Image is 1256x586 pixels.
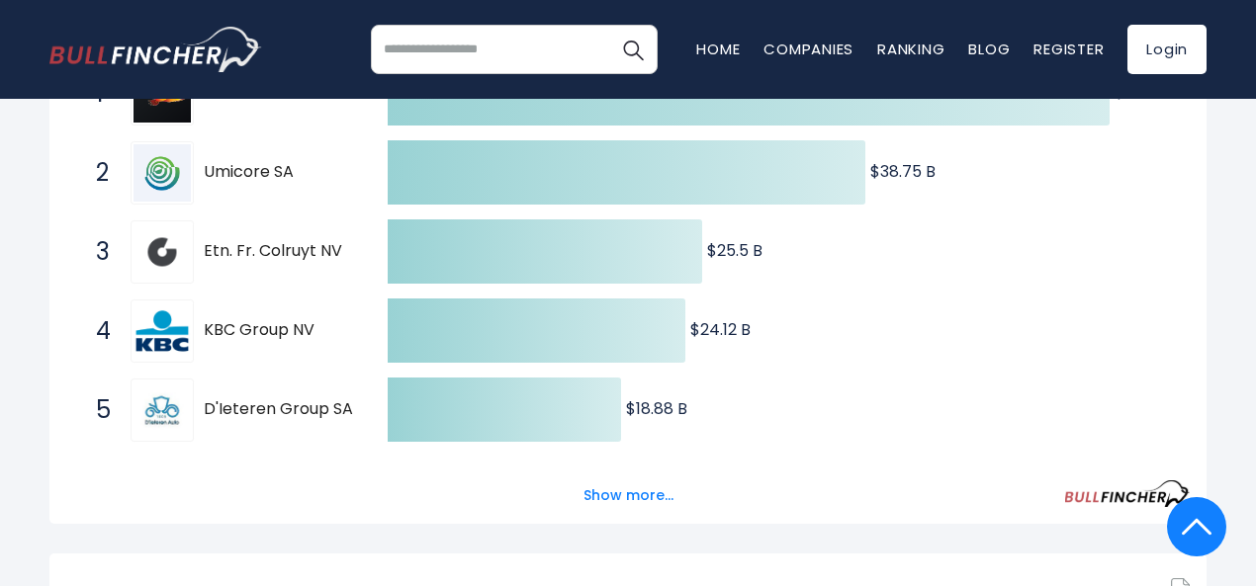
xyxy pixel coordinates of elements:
img: Etn. Fr. Colruyt NV [134,223,191,281]
a: Login [1127,25,1207,74]
img: bullfincher logo [49,27,262,72]
span: 4 [86,314,106,348]
text: $25.5 B [707,239,763,262]
span: 5 [86,393,106,427]
span: D'Ieteren Group SA [204,399,353,420]
span: Etn. Fr. Colruyt NV [204,241,353,262]
a: Companies [763,39,853,59]
text: $38.75 B [870,160,936,183]
span: 2 [86,156,106,190]
text: $18.88 B [626,397,687,420]
span: KBC Group NV [204,320,353,341]
a: Go to homepage [49,27,262,72]
button: Search [608,25,658,74]
span: Umicore SA [204,162,353,183]
button: Show more... [572,479,685,512]
a: Blog [968,39,1010,59]
img: D'Ieteren Group SA [134,381,191,439]
span: 3 [86,235,106,269]
text: $24.12 B [690,318,751,341]
img: KBC Group NV [134,302,191,360]
img: Umicore SA [134,144,191,202]
a: Ranking [877,39,944,59]
a: Home [696,39,740,59]
a: Register [1033,39,1104,59]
